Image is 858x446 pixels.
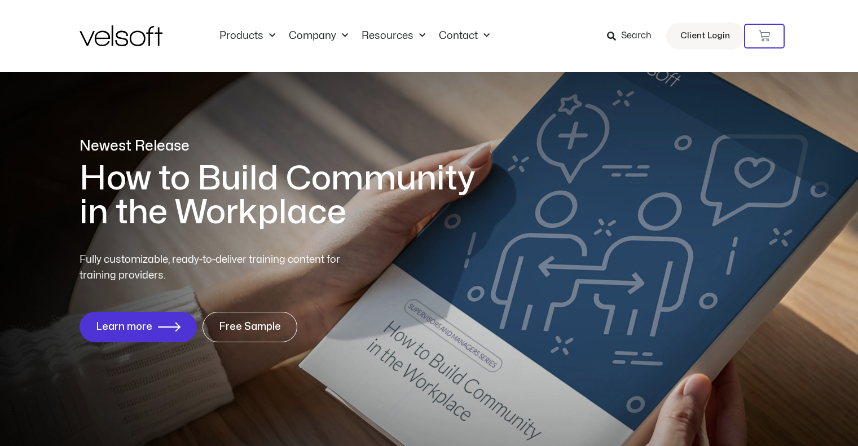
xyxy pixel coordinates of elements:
a: ProductsMenu Toggle [213,30,282,42]
a: ResourcesMenu Toggle [355,30,432,42]
a: Learn more [80,312,197,342]
a: CompanyMenu Toggle [282,30,355,42]
span: Client Login [680,29,730,43]
span: Free Sample [219,321,281,333]
img: Velsoft Training Materials [80,25,162,46]
h1: How to Build Community in the Workplace [80,162,491,229]
a: Client Login [666,23,744,50]
span: Search [621,29,652,43]
p: Fully customizable, ready-to-deliver training content for training providers. [80,252,360,284]
nav: Menu [213,30,496,42]
span: Learn more [96,321,152,333]
p: Newest Release [80,136,491,156]
a: ContactMenu Toggle [432,30,496,42]
a: Search [607,27,659,46]
a: Free Sample [203,312,297,342]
